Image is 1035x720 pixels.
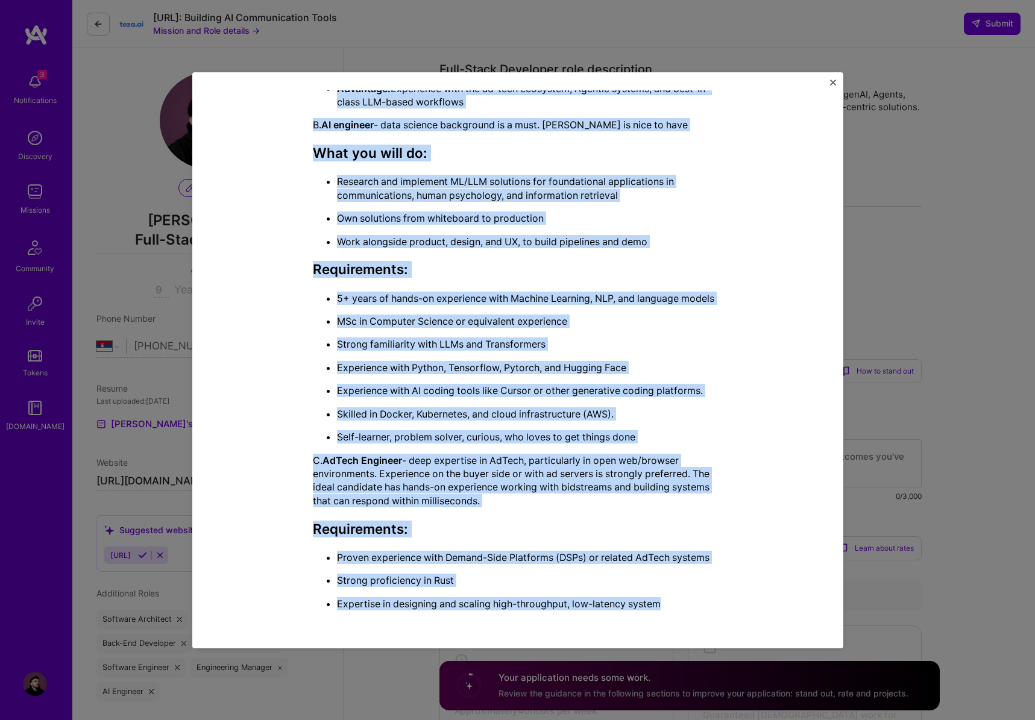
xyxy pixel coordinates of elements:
[337,211,723,225] p: Own solutions from whiteboard to production
[337,82,723,109] p: Experience with the ad-tech ecosystem, Agentic systems, and best-in-class LLM-based workflows
[313,118,723,131] p: B. - data science background is a must. [PERSON_NAME] is nice to have
[337,407,723,421] p: Skilled in Docker, Kubernetes, and cloud infrastructure (AWS).
[321,119,374,131] strong: AI engineer
[337,235,723,248] p: Work alongside product, design, and UX, to build pipelines and demo
[337,361,723,374] p: Experience with Python, Tensorflow, Pytorch, and Hugging Face
[830,80,836,92] button: Close
[337,384,723,397] p: Experience with AI coding tools like Cursor or other generative coding platforms.
[313,145,723,161] h3: What you will do:
[313,261,723,278] h3: Requirements:
[337,574,723,587] p: Strong proficiency in Rust
[337,597,723,610] p: Expertise in designing and scaling high-throughput, low-latency system
[337,315,723,328] p: MSc in Computer Science or equivalent experience
[337,292,723,305] p: 5+ years of hands-on experience with Machine Learning, NLP, and language models
[337,337,723,351] p: Strong familiarity with LLMs and Transformers
[313,521,723,537] h3: Requirements:
[322,454,402,466] strong: AdTech Engineer
[337,430,723,443] p: Self-learner, problem solver, curious, who loves to get things done
[337,175,723,202] p: Research and implement ML/LLM solutions for foundational applications in communications, human ps...
[337,551,723,564] p: Proven experience with Demand-Side Platforms (DSPs) or related AdTech systems
[313,454,723,508] p: C. - deep expertise in AdTech, particularly in open web/browser environments. Experience on the b...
